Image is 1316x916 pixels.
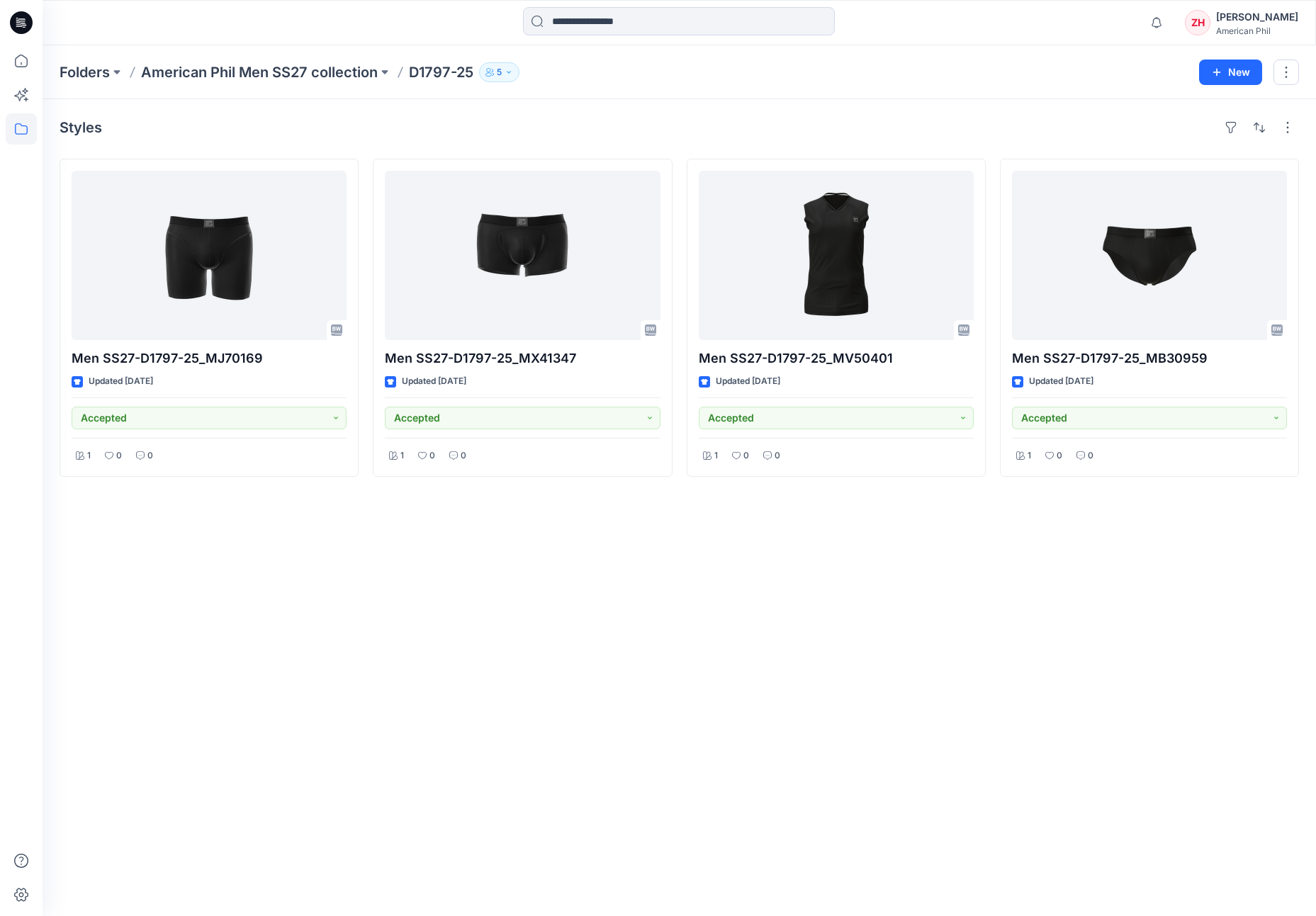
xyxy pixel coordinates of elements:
p: Men SS27-D1797-25_MJ70169 [72,349,347,368]
button: New [1199,60,1262,85]
p: 0 [743,448,749,463]
p: Updated [DATE] [402,374,466,389]
p: Men SS27-D1797-25_MB30959 [1012,349,1287,368]
p: 0 [1088,448,1093,463]
p: Men SS27-D1797-25_MV50401 [699,349,974,368]
p: 1 [1028,448,1031,463]
a: Men SS27-D1797-25_MX41347 [385,171,660,340]
a: Men SS27-D1797-25_MV50401 [699,171,974,340]
h4: Styles [60,119,102,136]
div: ZH [1185,10,1210,35]
p: 0 [429,448,435,463]
p: 0 [775,448,780,463]
p: 5 [497,64,502,80]
p: 1 [400,448,404,463]
p: Updated [DATE] [716,374,780,389]
p: D1797-25 [409,62,473,82]
a: Folders [60,62,110,82]
p: 0 [1057,448,1062,463]
p: Men SS27-D1797-25_MX41347 [385,349,660,368]
p: 1 [87,448,91,463]
p: 1 [714,448,718,463]
p: 0 [116,448,122,463]
a: Men SS27-D1797-25_MJ70169 [72,171,347,340]
a: Men SS27-D1797-25_MB30959 [1012,171,1287,340]
p: 0 [147,448,153,463]
p: 0 [461,448,466,463]
a: American Phil Men SS27 collection [141,62,378,82]
div: [PERSON_NAME] [1216,9,1298,26]
div: American Phil [1216,26,1298,36]
button: 5 [479,62,519,82]
p: Updated [DATE] [89,374,153,389]
p: Updated [DATE] [1029,374,1093,389]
